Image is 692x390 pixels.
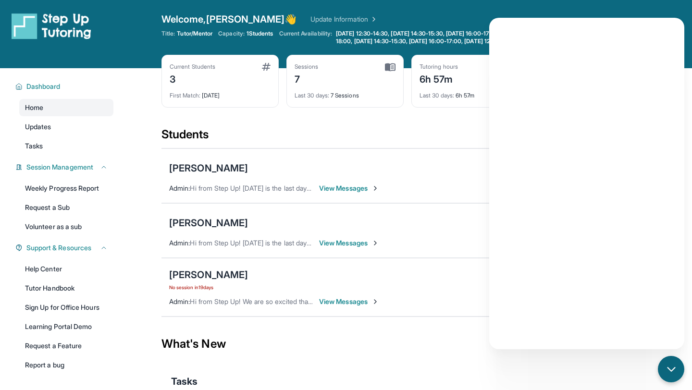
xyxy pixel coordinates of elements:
[19,199,113,216] a: Request a Sub
[23,243,108,253] button: Support & Resources
[169,283,248,291] span: No session in 19 days
[262,63,271,71] img: card
[295,63,319,71] div: Sessions
[169,239,190,247] span: Admin :
[26,243,91,253] span: Support & Resources
[371,298,379,305] img: Chevron-Right
[420,86,520,99] div: 6h 57m
[319,183,379,193] span: View Messages
[295,86,395,99] div: 7 Sessions
[19,137,113,155] a: Tasks
[19,99,113,116] a: Home
[23,82,108,91] button: Dashboard
[170,86,271,99] div: [DATE]
[420,63,458,71] div: Tutoring hours
[295,92,329,99] span: Last 30 days :
[161,127,654,148] div: Students
[169,216,248,230] div: [PERSON_NAME]
[170,92,200,99] span: First Match :
[25,103,43,112] span: Home
[169,161,248,175] div: [PERSON_NAME]
[19,280,113,297] a: Tutor Handbook
[170,63,215,71] div: Current Students
[334,30,654,45] a: [DATE] 12:30-14:30, [DATE] 14:30-15:30, [DATE] 16:00-17:00, [DATE] 12:30-13:30, [DATE] 14:30-15:3...
[170,71,215,86] div: 3
[161,323,654,365] div: What's New
[247,30,273,37] span: 1 Students
[23,162,108,172] button: Session Management
[19,356,113,374] a: Report a bug
[25,122,51,132] span: Updates
[279,30,332,45] span: Current Availability:
[295,71,319,86] div: 7
[169,297,190,305] span: Admin :
[310,14,378,24] a: Update Information
[169,268,248,281] div: [PERSON_NAME]
[19,260,113,278] a: Help Center
[161,30,175,37] span: Title:
[420,92,454,99] span: Last 30 days :
[371,184,379,192] img: Chevron-Right
[177,30,212,37] span: Tutor/Mentor
[368,14,378,24] img: Chevron Right
[319,238,379,248] span: View Messages
[371,239,379,247] img: Chevron-Right
[385,63,395,72] img: card
[25,141,43,151] span: Tasks
[319,297,379,306] span: View Messages
[19,299,113,316] a: Sign Up for Office Hours
[26,162,93,172] span: Session Management
[19,118,113,135] a: Updates
[169,184,190,192] span: Admin :
[19,180,113,197] a: Weekly Progress Report
[218,30,245,37] span: Capacity:
[489,18,684,349] iframe: Chatbot
[336,30,652,45] span: [DATE] 12:30-14:30, [DATE] 14:30-15:30, [DATE] 16:00-17:00, [DATE] 12:30-13:30, [DATE] 14:30-15:3...
[26,82,61,91] span: Dashboard
[12,12,91,39] img: logo
[658,356,684,382] button: chat-button
[171,375,198,388] span: Tasks
[19,318,113,335] a: Learning Portal Demo
[19,337,113,354] a: Request a Feature
[19,218,113,235] a: Volunteer as a sub
[161,12,297,26] span: Welcome, [PERSON_NAME] 👋
[420,71,458,86] div: 6h 57m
